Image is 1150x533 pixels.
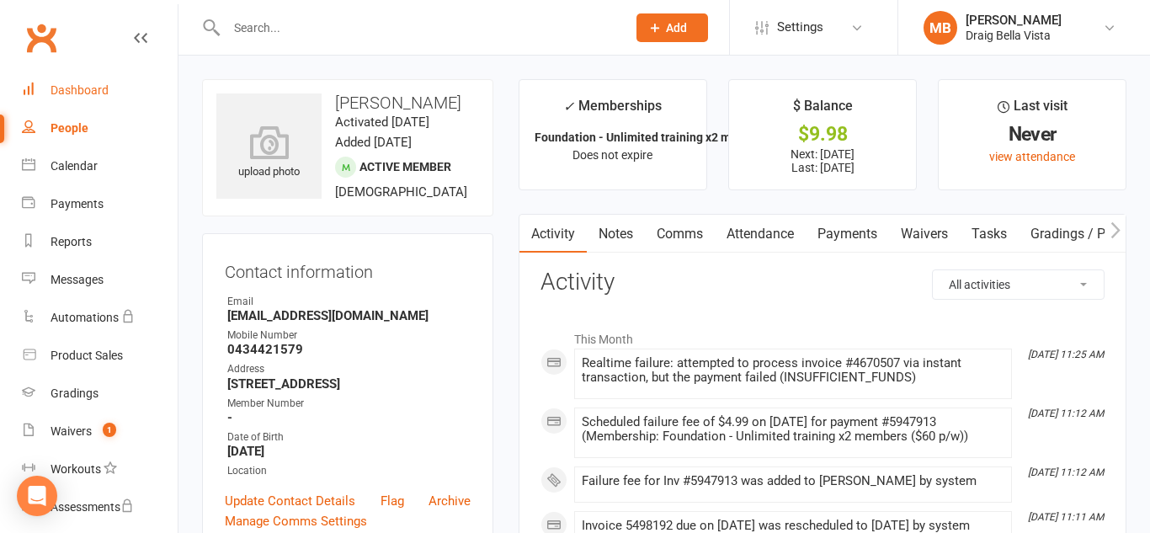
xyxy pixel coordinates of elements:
div: Realtime failure: attempted to process invoice #4670507 via instant transaction, but the payment ... [582,356,1004,385]
a: Attendance [715,215,806,253]
a: view attendance [989,150,1075,163]
strong: 0434421579 [227,342,471,357]
i: ✓ [563,99,574,115]
span: Settings [777,8,823,46]
div: Waivers [51,424,92,438]
a: Tasks [960,215,1019,253]
li: This Month [540,322,1105,349]
strong: - [227,410,471,425]
span: [DEMOGRAPHIC_DATA] [335,184,467,200]
a: Gradings [22,375,178,413]
div: Memberships [563,95,662,126]
div: Open Intercom Messenger [17,476,57,516]
a: Payments [806,215,889,253]
div: Assessments [51,500,134,514]
a: Waivers 1 [22,413,178,450]
div: upload photo [216,125,322,181]
div: Workouts [51,462,101,476]
a: Manage Comms Settings [225,511,367,531]
div: Gradings [51,386,98,400]
a: Reports [22,223,178,261]
div: People [51,121,88,135]
strong: [STREET_ADDRESS] [227,376,471,392]
div: Date of Birth [227,429,471,445]
h3: [PERSON_NAME] [216,93,479,112]
div: Member Number [227,396,471,412]
a: People [22,109,178,147]
time: Activated [DATE] [335,115,429,130]
span: 1 [103,423,116,437]
a: Clubworx [20,17,62,59]
div: Location [227,463,471,479]
a: Workouts [22,450,178,488]
a: Waivers [889,215,960,253]
a: Update Contact Details [225,491,355,511]
div: MB [924,11,957,45]
div: Automations [51,311,119,324]
p: Next: [DATE] Last: [DATE] [744,147,901,174]
a: Calendar [22,147,178,185]
div: Calendar [51,159,98,173]
div: Reports [51,235,92,248]
button: Add [636,13,708,42]
span: Add [666,21,687,35]
a: Activity [519,215,587,253]
div: [PERSON_NAME] [966,13,1062,28]
input: Search... [221,16,615,40]
i: [DATE] 11:12 AM [1028,408,1104,419]
div: Mobile Number [227,328,471,344]
div: Address [227,361,471,377]
a: Messages [22,261,178,299]
div: Last visit [998,95,1067,125]
span: Active member [359,160,451,173]
div: Product Sales [51,349,123,362]
a: Archive [429,491,471,511]
h3: Contact information [225,256,471,281]
a: Automations [22,299,178,337]
div: Messages [51,273,104,286]
i: [DATE] 11:12 AM [1028,466,1104,478]
a: Flag [381,491,404,511]
div: Payments [51,197,104,211]
div: Draig Bella Vista [966,28,1062,43]
span: Does not expire [572,148,652,162]
i: [DATE] 11:11 AM [1028,511,1104,523]
a: Assessments [22,488,178,526]
time: Added [DATE] [335,135,412,150]
a: Dashboard [22,72,178,109]
div: Scheduled failure fee of $4.99 on [DATE] for payment #5947913 (Membership: Foundation - Unlimited... [582,415,1004,444]
i: [DATE] 11:25 AM [1028,349,1104,360]
strong: Foundation - Unlimited training x2 members... [535,131,781,144]
a: Comms [645,215,715,253]
h3: Activity [540,269,1105,296]
a: Product Sales [22,337,178,375]
div: $ Balance [793,95,853,125]
div: Invoice 5498192 due on [DATE] was rescheduled to [DATE] by system [582,519,1004,533]
div: $9.98 [744,125,901,143]
div: Email [227,294,471,310]
strong: [EMAIL_ADDRESS][DOMAIN_NAME] [227,308,471,323]
div: Never [954,125,1110,143]
strong: [DATE] [227,444,471,459]
div: Failure fee for Inv #5947913 was added to [PERSON_NAME] by system [582,474,1004,488]
a: Payments [22,185,178,223]
a: Notes [587,215,645,253]
div: Dashboard [51,83,109,97]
